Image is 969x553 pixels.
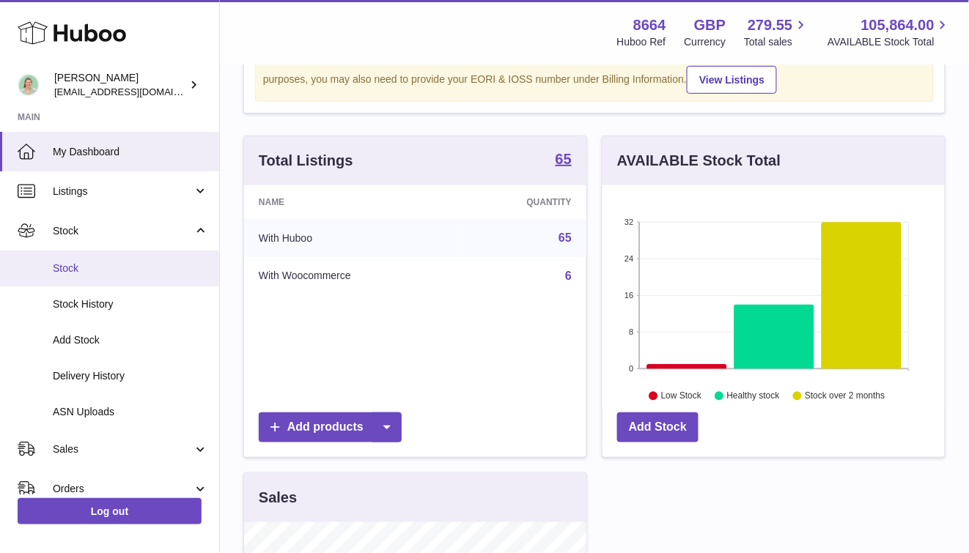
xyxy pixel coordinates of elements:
a: 105,864.00 AVAILABLE Stock Total [828,15,951,49]
h3: AVAILABLE Stock Total [617,151,781,171]
a: View Listings [687,66,777,94]
a: 279.55 Total sales [744,15,809,49]
strong: 8664 [633,15,666,35]
td: With Huboo [244,219,457,257]
text: 24 [624,254,633,263]
div: If you're planning on sending your products internationally please add required customs informati... [263,50,926,94]
span: Listings [53,185,193,198]
span: AVAILABLE Stock Total [828,35,951,49]
span: 279.55 [748,15,792,35]
span: Sales [53,442,193,456]
div: Currency [685,35,726,49]
span: Total sales [744,35,809,49]
span: Stock History [53,297,208,311]
text: 0 [629,364,633,373]
div: Huboo Ref [617,35,666,49]
text: Healthy stock [727,390,781,401]
text: Stock over 2 months [805,390,885,401]
span: Add Stock [53,333,208,347]
img: hello@thefacialcuppingexpert.com [18,74,40,96]
span: 105,864.00 [861,15,935,35]
span: Delivery History [53,369,208,383]
div: [PERSON_NAME] [54,71,186,99]
a: 65 [559,231,572,244]
span: Stock [53,224,193,238]
span: Stock [53,261,208,275]
th: Name [244,185,457,219]
h3: Total Listings [259,151,353,171]
text: Low Stock [661,390,702,401]
text: 8 [629,327,633,336]
a: Add products [259,412,402,442]
strong: 65 [556,152,572,166]
h3: Sales [259,488,297,508]
span: [EMAIL_ADDRESS][DOMAIN_NAME] [54,86,215,97]
strong: GBP [694,15,726,35]
a: Add Stock [617,412,699,442]
a: 6 [565,270,572,282]
td: With Woocommerce [244,257,457,295]
span: Orders [53,482,193,496]
th: Quantity [457,185,586,219]
span: My Dashboard [53,145,208,159]
text: 32 [624,218,633,226]
a: 65 [556,152,572,169]
text: 16 [624,291,633,300]
span: ASN Uploads [53,405,208,419]
a: Log out [18,498,202,524]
